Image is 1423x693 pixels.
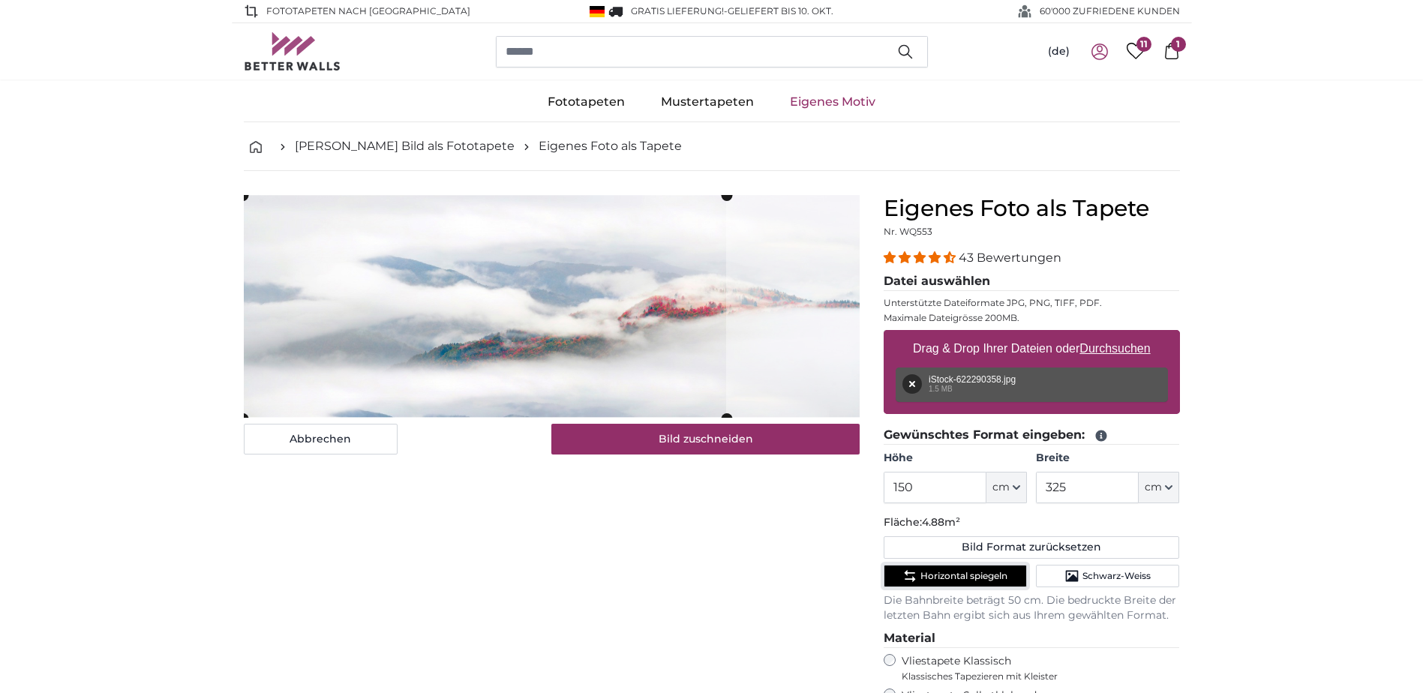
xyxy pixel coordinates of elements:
span: Horizontal spiegeln [920,570,1007,582]
span: Schwarz-Weiss [1082,570,1151,582]
label: Vliestapete Klassisch [902,654,1167,682]
button: cm [1139,472,1179,503]
button: (de) [1036,38,1082,65]
p: Die Bahnbreite beträgt 50 cm. Die bedruckte Breite der letzten Bahn ergibt sich aus Ihrem gewählt... [884,593,1180,623]
img: Betterwalls [244,32,341,70]
legend: Gewünschtes Format eingeben: [884,426,1180,445]
p: Fläche: [884,515,1180,530]
button: Bild Format zurücksetzen [884,536,1180,559]
a: Eigenes Motiv [772,82,893,121]
label: Breite [1036,451,1179,466]
legend: Datei auswählen [884,272,1180,291]
a: Mustertapeten [643,82,772,121]
span: - [724,5,833,16]
span: 60'000 ZUFRIEDENE KUNDEN [1040,4,1180,18]
p: Unterstützte Dateiformate JPG, PNG, TIFF, PDF. [884,297,1180,309]
span: GRATIS Lieferung! [631,5,724,16]
span: Geliefert bis 10. Okt. [728,5,833,16]
span: cm [992,480,1010,495]
img: Deutschland [590,6,605,17]
label: Höhe [884,451,1027,466]
span: 43 Bewertungen [959,250,1061,265]
button: cm [986,472,1027,503]
button: Schwarz-Weiss [1036,565,1179,587]
a: Fototapeten [530,82,643,121]
legend: Material [884,629,1180,648]
span: cm [1145,480,1162,495]
span: 11 [1136,37,1151,52]
button: Horizontal spiegeln [884,565,1027,587]
button: Bild zuschneiden [551,424,860,455]
u: Durchsuchen [1079,342,1150,355]
label: Drag & Drop Ihrer Dateien oder [907,334,1157,364]
span: 4.88m² [922,515,960,529]
span: 1 [1171,37,1186,52]
h1: Eigenes Foto als Tapete [884,195,1180,222]
span: Fototapeten nach [GEOGRAPHIC_DATA] [266,4,470,18]
span: Nr. WQ553 [884,226,932,237]
p: Maximale Dateigrösse 200MB. [884,312,1180,324]
span: Klassisches Tapezieren mit Kleister [902,670,1167,682]
a: Eigenes Foto als Tapete [539,137,682,155]
nav: breadcrumbs [244,122,1180,171]
button: Abbrechen [244,424,398,455]
a: [PERSON_NAME] Bild als Fototapete [295,137,515,155]
span: 4.40 stars [884,250,959,265]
